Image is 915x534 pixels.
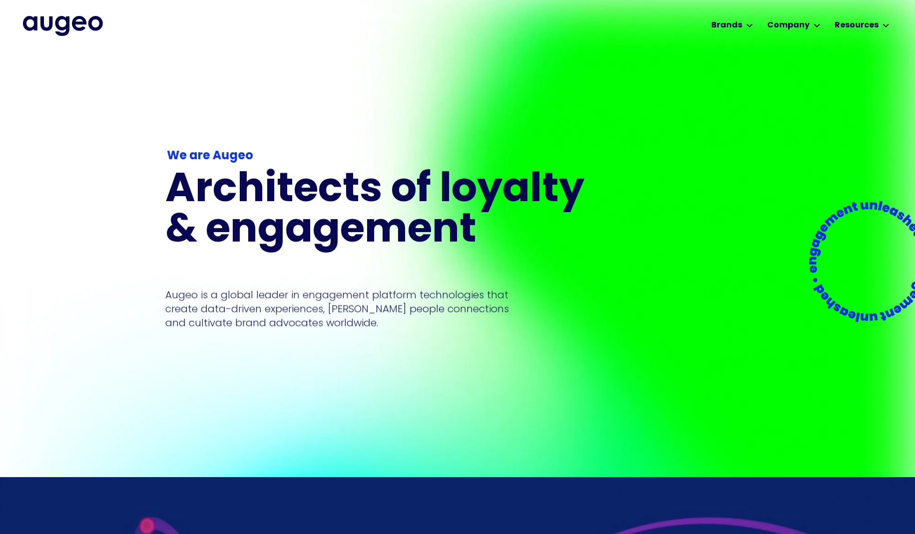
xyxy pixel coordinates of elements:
[835,19,879,31] div: Resources
[23,16,103,36] a: home
[711,19,742,31] div: Brands
[165,288,509,330] p: Augeo is a global leader in engagement platform technologies that create data-driven experiences,...
[767,19,810,31] div: Company
[167,147,595,165] div: We are Augeo
[23,16,103,36] img: Augeo's full logo in midnight blue.
[165,171,597,252] h1: Architects of loyalty & engagement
